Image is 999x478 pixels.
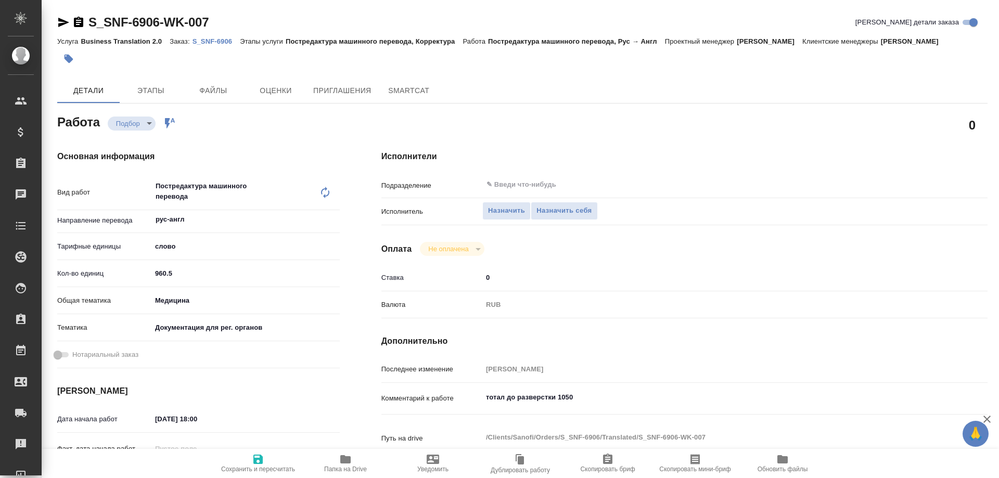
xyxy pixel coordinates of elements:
[381,393,482,404] p: Комментарий к работе
[240,37,286,45] p: Этапы услуги
[564,449,651,478] button: Скопировать бриф
[57,215,151,226] p: Направление перевода
[425,244,471,253] button: Не оплачена
[482,361,937,377] input: Пустое поле
[485,178,899,191] input: ✎ Введи что-нибудь
[57,385,340,397] h4: [PERSON_NAME]
[488,205,525,217] span: Назначить
[57,187,151,198] p: Вид работ
[57,150,340,163] h4: Основная информация
[381,243,412,255] h4: Оплата
[72,350,138,360] span: Нотариальный заказ
[57,112,100,131] h2: Работа
[108,117,156,131] div: Подбор
[659,466,731,473] span: Скопировать мини-бриф
[57,37,81,45] p: Услуга
[963,421,989,447] button: 🙏
[651,449,739,478] button: Скопировать мини-бриф
[193,36,240,45] a: S_SNF-6906
[737,37,802,45] p: [PERSON_NAME]
[580,466,635,473] span: Скопировать бриф
[491,467,550,474] span: Дублировать работу
[251,84,301,97] span: Оценки
[88,15,209,29] a: S_SNF-6906-WK-007
[57,414,151,424] p: Дата начала работ
[193,37,240,45] p: S_SNF-6906
[881,37,946,45] p: [PERSON_NAME]
[57,444,151,454] p: Факт. дата начала работ
[57,16,70,29] button: Скопировать ссылку для ЯМессенджера
[381,180,482,191] p: Подразделение
[381,300,482,310] p: Валюта
[334,218,336,221] button: Open
[151,238,340,255] div: слово
[855,17,959,28] span: [PERSON_NAME] детали заказа
[72,16,85,29] button: Скопировать ссылку
[324,466,367,473] span: Папка на Drive
[57,295,151,306] p: Общая тематика
[313,84,372,97] span: Приглашения
[302,449,389,478] button: Папка на Drive
[482,296,937,314] div: RUB
[151,266,340,281] input: ✎ Введи что-нибудь
[381,150,988,163] h4: Исполнители
[482,389,937,406] textarea: тотал до разверстки 1050
[463,37,488,45] p: Работа
[63,84,113,97] span: Детали
[931,184,933,186] button: Open
[758,466,808,473] span: Обновить файлы
[126,84,176,97] span: Этапы
[113,119,143,128] button: Подбор
[482,270,937,285] input: ✎ Введи что-нибудь
[531,202,597,220] button: Назначить себя
[482,202,531,220] button: Назначить
[381,206,482,217] p: Исполнитель
[739,449,826,478] button: Обновить файлы
[57,241,151,252] p: Тарифные единицы
[536,205,592,217] span: Назначить себя
[151,292,340,309] div: Медицина
[381,273,482,283] p: Ставка
[170,37,192,45] p: Заказ:
[381,364,482,374] p: Последнее изменение
[665,37,737,45] p: Проектный менеджер
[286,37,463,45] p: Постредактура машинного перевода, Корректура
[802,37,881,45] p: Клиентские менеджеры
[151,411,242,427] input: ✎ Введи что-нибудь
[57,322,151,333] p: Тематика
[214,449,302,478] button: Сохранить и пересчитать
[488,37,665,45] p: Постредактура машинного перевода, Рус → Англ
[969,116,976,134] h2: 0
[151,441,242,456] input: Пустое поле
[417,466,449,473] span: Уведомить
[151,319,340,337] div: Документация для рег. органов
[221,466,295,473] span: Сохранить и пересчитать
[420,242,484,256] div: Подбор
[384,84,434,97] span: SmartCat
[381,335,988,347] h4: Дополнительно
[389,449,477,478] button: Уведомить
[477,449,564,478] button: Дублировать работу
[57,268,151,279] p: Кол-во единиц
[381,433,482,444] p: Путь на drive
[482,429,937,446] textarea: /Clients/Sanofi/Orders/S_SNF-6906/Translated/S_SNF-6906-WK-007
[57,47,80,70] button: Добавить тэг
[967,423,984,445] span: 🙏
[81,37,170,45] p: Business Translation 2.0
[188,84,238,97] span: Файлы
